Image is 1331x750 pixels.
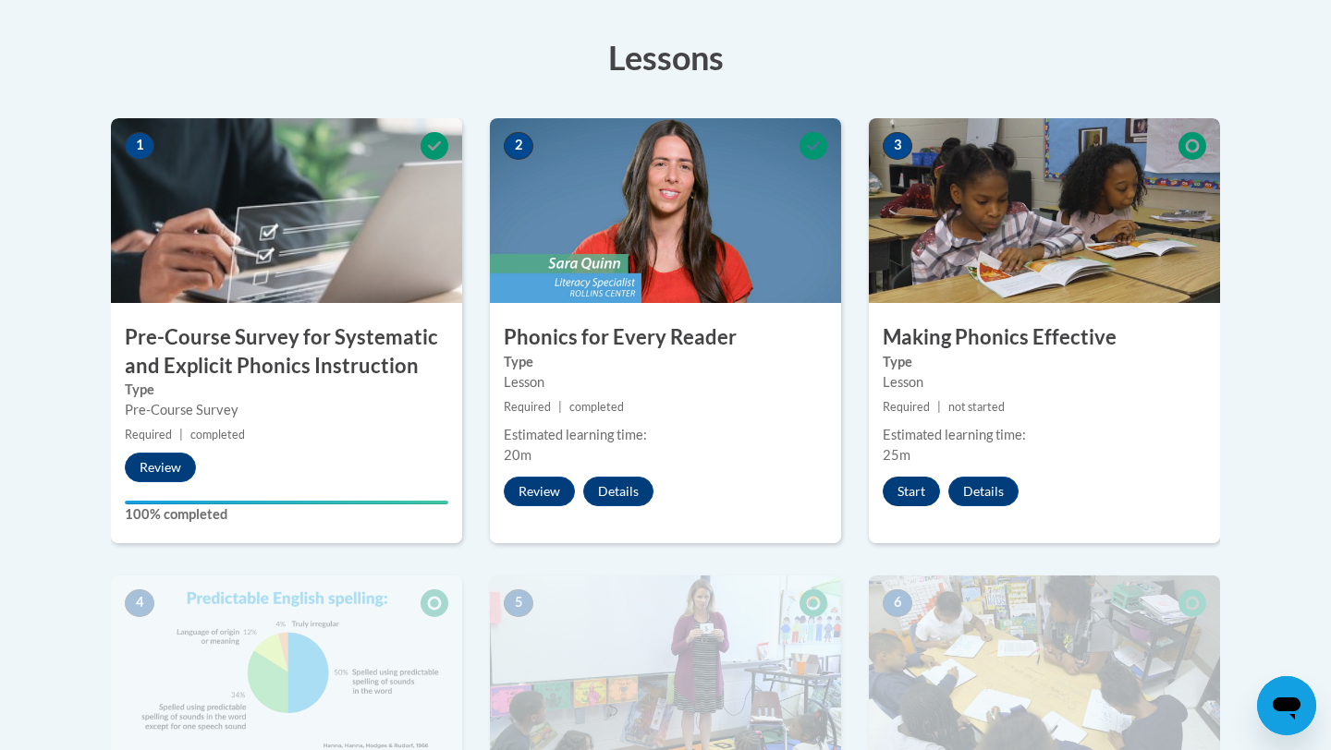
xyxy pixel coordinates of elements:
[490,118,841,303] img: Course Image
[504,372,827,393] div: Lesson
[504,132,533,160] span: 2
[948,400,1005,414] span: not started
[883,477,940,506] button: Start
[504,447,531,463] span: 20m
[111,34,1220,80] h3: Lessons
[883,352,1206,372] label: Type
[125,504,448,525] label: 100% completed
[490,323,841,352] h3: Phonics for Every Reader
[883,400,930,414] span: Required
[883,589,912,617] span: 6
[583,477,653,506] button: Details
[869,118,1220,303] img: Course Image
[125,589,154,617] span: 4
[558,400,562,414] span: |
[937,400,941,414] span: |
[883,447,910,463] span: 25m
[883,132,912,160] span: 3
[504,352,827,372] label: Type
[883,372,1206,393] div: Lesson
[948,477,1019,506] button: Details
[125,453,196,482] button: Review
[125,501,448,504] div: Your progress
[869,323,1220,352] h3: Making Phonics Effective
[125,380,448,400] label: Type
[504,477,575,506] button: Review
[504,400,551,414] span: Required
[883,425,1206,445] div: Estimated learning time:
[125,400,448,420] div: Pre-Course Survey
[125,428,172,442] span: Required
[111,118,462,303] img: Course Image
[1257,676,1316,735] iframe: Button to launch messaging window
[504,425,827,445] div: Estimated learning time:
[190,428,245,442] span: completed
[111,323,462,381] h3: Pre-Course Survey for Systematic and Explicit Phonics Instruction
[569,400,624,414] span: completed
[504,589,533,617] span: 5
[179,428,183,442] span: |
[125,132,154,160] span: 1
